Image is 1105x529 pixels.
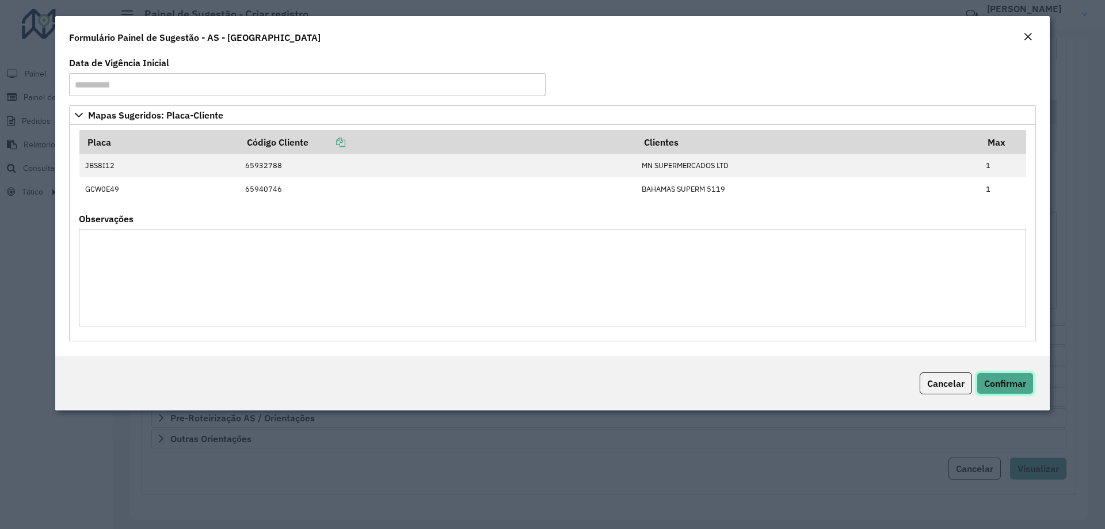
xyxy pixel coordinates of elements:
[977,372,1034,394] button: Confirmar
[88,111,223,120] span: Mapas Sugeridos: Placa-Cliente
[980,154,1026,177] td: 1
[79,212,134,226] label: Observações
[636,154,980,177] td: MN SUPERMERCADOS LTD
[79,130,239,154] th: Placa
[239,130,635,154] th: Código Cliente
[636,177,980,200] td: BAHAMAS SUPERM 5119
[1020,30,1036,45] button: Close
[69,31,321,44] h4: Formulário Painel de Sugestão - AS - [GEOGRAPHIC_DATA]
[239,177,635,200] td: 65940746
[927,378,965,389] span: Cancelar
[69,56,169,70] label: Data de Vigência Inicial
[984,378,1026,389] span: Confirmar
[69,105,1036,125] a: Mapas Sugeridos: Placa-Cliente
[980,130,1026,154] th: Max
[636,130,980,154] th: Clientes
[980,177,1026,200] td: 1
[1023,32,1032,41] em: Fechar
[920,372,972,394] button: Cancelar
[239,154,635,177] td: 65932788
[69,125,1036,341] div: Mapas Sugeridos: Placa-Cliente
[79,177,239,200] td: GCW0E49
[308,136,345,148] a: Copiar
[79,154,239,177] td: JBS8I12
